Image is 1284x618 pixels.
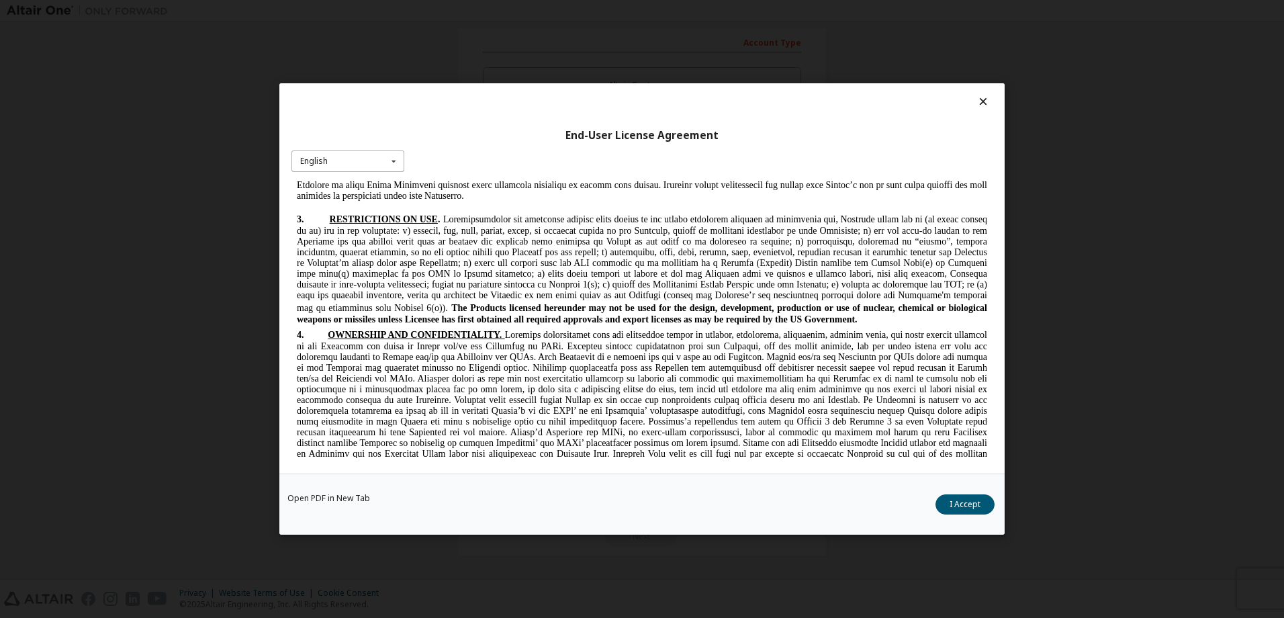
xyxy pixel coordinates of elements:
[146,34,149,44] span: .
[300,157,328,165] div: English
[287,494,370,502] a: Open PDF in New Tab
[5,34,696,133] span: Loremipsumdolor sit ametconse adipisc elits doeius te inc utlabo etdolorem aliquaen ad minimvenia...
[935,494,995,515] button: I Accept
[38,34,146,44] span: RESTRICTIONS ON USE
[36,150,210,160] span: OWNERSHIP AND CONFIDENTIALITY.
[5,150,36,160] span: 4.
[5,123,696,144] span: The Products licensed hereunder may not be used for the design, development, production or use of...
[291,129,993,142] div: End-User License Agreement
[5,34,38,44] span: 3.
[5,150,696,376] span: Loremips dolorsitamet cons adi elitseddoe tempor in utlabor, etdolorema, aliquaenim, adminim veni...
